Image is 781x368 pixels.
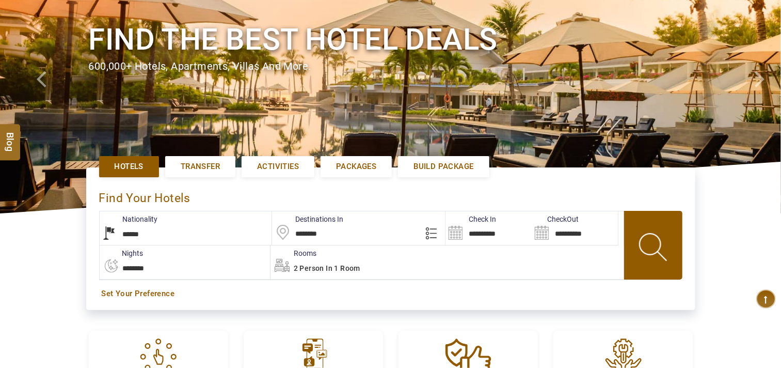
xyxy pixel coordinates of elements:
[398,156,489,177] a: Build Package
[270,248,316,258] label: Rooms
[4,132,17,141] span: Blog
[445,211,532,245] input: Search
[294,264,360,272] span: 2 Person in 1 Room
[89,20,693,59] h1: Find the best hotel deals
[99,248,144,258] label: nights
[100,214,158,224] label: Nationality
[413,161,473,172] span: Build Package
[102,288,680,299] a: Set Your Preference
[445,214,496,224] label: Check In
[532,214,579,224] label: CheckOut
[99,180,682,211] div: Find Your Hotels
[257,161,299,172] span: Activities
[115,161,144,172] span: Hotels
[99,156,159,177] a: Hotels
[321,156,392,177] a: Packages
[165,156,235,177] a: Transfer
[242,156,314,177] a: Activities
[89,59,693,74] div: 600,000+ hotels, apartments, villas and more.
[272,214,343,224] label: Destinations In
[336,161,376,172] span: Packages
[532,211,618,245] input: Search
[181,161,220,172] span: Transfer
